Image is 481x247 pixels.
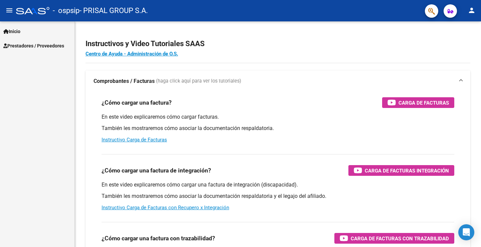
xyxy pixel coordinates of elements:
[348,165,454,176] button: Carga de Facturas Integración
[102,113,454,121] p: En este video explicaremos cómo cargar facturas.
[5,6,13,14] mat-icon: menu
[79,3,148,18] span: - PRISAL GROUP S.A.
[102,166,211,175] h3: ¿Cómo cargar una factura de integración?
[102,98,172,107] h3: ¿Cómo cargar una factura?
[365,166,449,175] span: Carga de Facturas Integración
[102,193,454,200] p: También les mostraremos cómo asociar la documentación respaldatoria y el legajo del afiliado.
[94,78,155,85] strong: Comprobantes / Facturas
[102,205,229,211] a: Instructivo Carga de Facturas con Recupero x Integración
[351,234,449,243] span: Carga de Facturas con Trazabilidad
[334,233,454,244] button: Carga de Facturas con Trazabilidad
[86,71,470,92] mat-expansion-panel-header: Comprobantes / Facturas (haga click aquí para ver los tutoriales)
[458,224,474,240] div: Open Intercom Messenger
[398,99,449,107] span: Carga de Facturas
[102,125,454,132] p: También les mostraremos cómo asociar la documentación respaldatoria.
[468,6,476,14] mat-icon: person
[102,181,454,189] p: En este video explicaremos cómo cargar una factura de integración (discapacidad).
[102,137,167,143] a: Instructivo Carga de Facturas
[102,234,215,243] h3: ¿Cómo cargar una factura con trazabilidad?
[3,28,20,35] span: Inicio
[53,3,79,18] span: - ospsip
[86,37,470,50] h2: Instructivos y Video Tutoriales SAAS
[86,51,178,57] a: Centro de Ayuda - Administración de O.S.
[382,97,454,108] button: Carga de Facturas
[3,42,64,49] span: Prestadores / Proveedores
[156,78,241,85] span: (haga click aquí para ver los tutoriales)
